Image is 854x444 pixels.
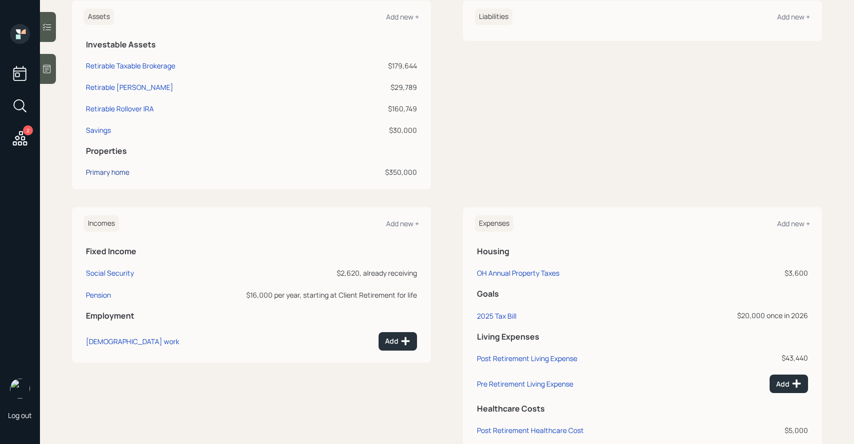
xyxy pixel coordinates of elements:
div: Social Security [86,268,134,278]
div: Post Retirement Living Expense [477,354,577,363]
h5: Healthcare Costs [477,404,808,414]
div: [DEMOGRAPHIC_DATA] work [86,337,179,346]
div: $350,000 [328,167,417,177]
div: $30,000 [328,125,417,135]
div: Add [385,336,411,346]
div: $16,000 per year, starting at Client Retirement for life [206,290,417,300]
div: $29,789 [328,82,417,92]
h6: Incomes [84,215,119,232]
div: $43,440 [677,353,808,363]
button: Add [379,332,417,351]
div: Primary home [86,167,129,177]
h5: Properties [86,146,417,156]
h5: Fixed Income [86,247,417,256]
h5: Living Expenses [477,332,808,342]
div: Add new + [386,219,419,228]
div: $179,644 [328,60,417,71]
h5: Goals [477,289,808,299]
h6: Liabilities [475,8,512,25]
img: sami-boghos-headshot.png [10,379,30,399]
button: Add [770,375,808,393]
div: Retirable Taxable Brokerage [86,60,175,71]
h5: Employment [86,311,417,321]
div: Savings [86,125,111,135]
div: OH Annual Property Taxes [477,268,559,278]
div: Retirable [PERSON_NAME] [86,82,173,92]
div: $3,600 [677,268,808,278]
div: Log out [8,411,32,420]
div: $20,000 once in 2026 [677,310,808,321]
div: 2 [23,125,33,135]
div: Pension [86,290,111,300]
div: Post Retirement Healthcare Cost [477,426,584,435]
div: Retirable Rollover IRA [86,103,154,114]
div: Add new + [386,12,419,21]
div: 2025 Tax Bill [477,311,516,321]
div: $160,749 [328,103,417,114]
div: Add new + [777,12,810,21]
div: Add [776,379,802,389]
div: Pre Retirement Living Expense [477,379,573,389]
h6: Expenses [475,215,513,232]
h6: Assets [84,8,114,25]
h5: Investable Assets [86,40,417,49]
h5: Housing [477,247,808,256]
div: Add new + [777,219,810,228]
div: $2,620, already receiving [206,268,417,278]
div: $5,000 [677,425,808,436]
